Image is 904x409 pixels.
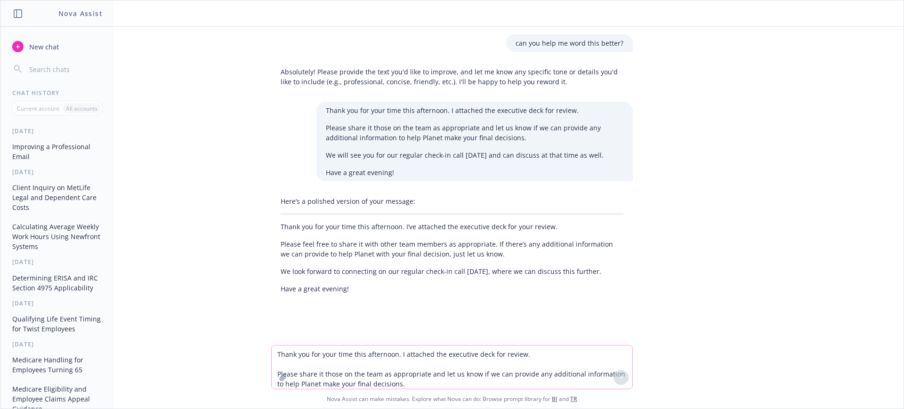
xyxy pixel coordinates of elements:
[516,38,623,48] p: can you help me word this better?
[27,42,59,52] span: New chat
[8,180,106,215] button: Client Inquiry on MetLife Legal and Dependent Care Costs
[326,150,623,160] p: We will see you for our regular check-in call [DATE] and can discuss at that time as well.
[27,63,102,76] input: Search chats
[281,239,623,259] p: Please feel free to share it with other team members as appropriate. If there’s any additional in...
[66,104,97,112] p: All accounts
[1,89,113,97] div: Chat History
[326,168,623,177] p: Have a great evening!
[8,38,106,55] button: New chat
[281,266,623,276] p: We look forward to connecting on our regular check-in call [DATE], where we can discuss this furt...
[1,299,113,307] div: [DATE]
[281,196,623,206] p: Here’s a polished version of your message:
[1,340,113,348] div: [DATE]
[58,8,103,18] h1: Nova Assist
[8,352,106,377] button: Medicare Handling for Employees Turning 65
[17,104,59,112] p: Current account
[4,389,900,409] span: Nova Assist can make mistakes. Explore what Nova can do: Browse prompt library for and
[8,219,106,254] button: Calculating Average Weekly Work Hours Using Newfront Systems
[8,139,106,164] button: Improving a Professional Email
[1,127,113,135] div: [DATE]
[1,258,113,266] div: [DATE]
[8,311,106,337] button: Qualifying Life Event Timing for Twist Employees
[8,270,106,296] button: Determining ERISA and IRC Section 4975 Applicability
[326,123,623,143] p: Please share it those on the team as appropriate and let us know if we can provide any additional...
[1,168,113,176] div: [DATE]
[570,395,577,403] a: TR
[281,67,623,87] p: Absolutely! Please provide the text you'd like to improve, and let me know any specific tone or d...
[281,222,623,232] p: Thank you for your time this afternoon. I’ve attached the executive deck for your review.
[552,395,557,403] a: BI
[281,284,623,294] p: Have a great evening!
[326,105,623,115] p: Thank you for your time this afternoon. I attached the executive deck for review.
